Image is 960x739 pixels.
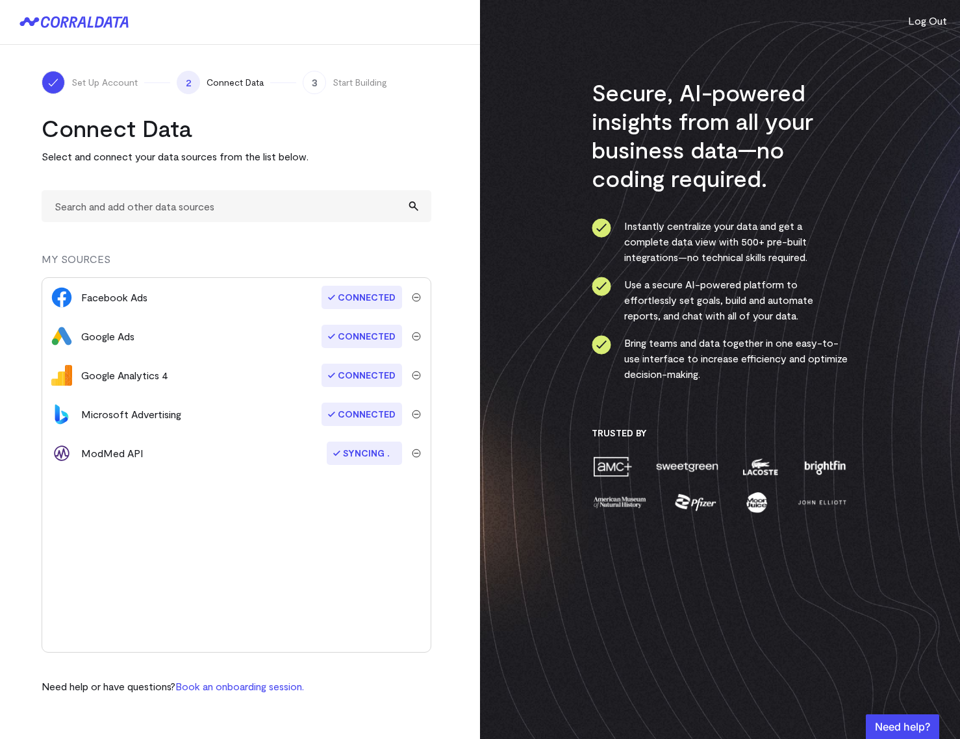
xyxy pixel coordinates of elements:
[81,445,144,461] div: ModMed API
[655,455,720,478] img: sweetgreen-1d1fb32c.png
[322,364,402,387] span: Connected
[592,277,848,323] li: Use a secure AI-powered platform to effortlessly set goals, build and automate reports, and chat ...
[592,277,611,296] img: ico-check-circle-4b19435c.svg
[42,114,431,142] h2: Connect Data
[592,335,611,355] img: ico-check-circle-4b19435c.svg
[412,371,421,380] img: trash-40e54a27.svg
[412,410,421,419] img: trash-40e54a27.svg
[51,404,72,425] img: bingads-f64eff47.svg
[177,71,200,94] span: 2
[333,76,387,89] span: Start Building
[207,76,264,89] span: Connect Data
[592,218,848,265] li: Instantly centralize your data and get a complete data view with 500+ pre-built integrations—no t...
[42,679,304,694] p: Need help or have questions?
[412,332,421,341] img: trash-40e54a27.svg
[42,149,431,164] p: Select and connect your data sources from the list below.
[674,491,718,514] img: pfizer-e137f5fc.png
[81,329,134,344] div: Google Ads
[51,365,72,386] img: google_analytics_4-4ee20295.svg
[71,76,138,89] span: Set Up Account
[592,335,848,382] li: Bring teams and data together in one easy-to-use interface to increase efficiency and optimize de...
[908,13,947,29] button: Log Out
[412,293,421,302] img: trash-40e54a27.svg
[741,455,779,478] img: lacoste-7a6b0538.png
[592,218,611,238] img: ico-check-circle-4b19435c.svg
[322,325,402,348] span: Connected
[592,427,848,439] h3: Trusted By
[81,290,147,305] div: Facebook Ads
[51,326,72,347] img: google_ads-c8121f33.png
[42,251,431,277] div: MY SOURCES
[327,442,402,465] span: Syncing
[51,287,72,308] img: facebook_ads-56946ca1.svg
[322,286,402,309] span: Connected
[303,71,326,94] span: 3
[51,443,72,464] img: modmed-7d586e5d.svg
[42,190,431,222] input: Search and add other data sources
[322,403,402,426] span: Connected
[81,368,168,383] div: Google Analytics 4
[796,491,848,514] img: john-elliott-25751c40.png
[47,76,60,89] img: ico-check-white-5ff98cb1.svg
[592,455,633,478] img: amc-0b11a8f1.png
[744,491,770,514] img: moon-juice-c312e729.png
[802,455,848,478] img: brightfin-a251e171.png
[175,680,304,692] a: Book an onboarding session.
[592,491,648,514] img: amnh-5afada46.png
[592,78,848,192] h3: Secure, AI-powered insights from all your business data—no coding required.
[81,407,181,422] div: Microsoft Advertising
[412,449,421,458] img: trash-40e54a27.svg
